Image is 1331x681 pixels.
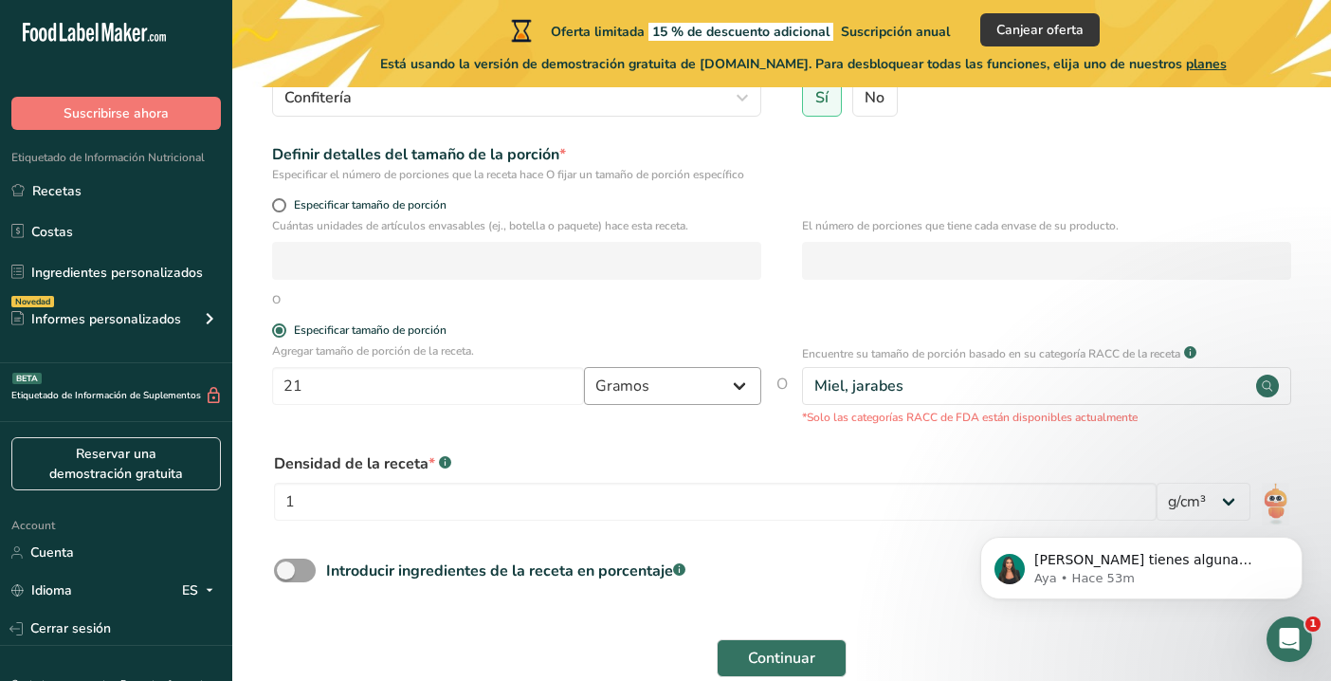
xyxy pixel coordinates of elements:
[717,639,847,677] button: Continuar
[272,143,761,166] div: Definir detalles del tamaño de la porción
[11,437,221,490] a: Reservar una demostración gratuita
[182,580,221,602] div: ES
[272,166,761,183] div: Especificar el número de porciones que la receta hace O fijar un tamaño de porción específico
[802,217,1291,234] p: El número de porciones que tiene cada envase de su producto.
[272,291,281,308] div: O
[776,373,788,426] span: O
[274,483,1157,521] input: Escribe aquí tu densidad
[12,373,42,384] div: BETA
[996,20,1084,40] span: Canjear oferta
[865,88,884,107] span: No
[1262,483,1289,525] img: ai-bot.1dcbe71.gif
[272,79,761,117] button: Confitería
[272,342,761,359] p: Agregar tamaño de porción de la receta.
[1305,617,1321,632] span: 1
[272,367,584,405] input: Escribe aquí el tamaño de la porción
[286,198,447,212] span: Especificar tamaño de porción
[980,13,1100,46] button: Canjear oferta
[64,103,169,123] span: Suscribirse ahora
[11,574,72,607] a: Idioma
[274,452,1157,475] div: Densidad de la receta
[11,296,54,307] div: Novedad
[1267,617,1312,662] iframe: Intercom live chat
[507,19,950,42] div: Oferta limitada
[11,97,221,130] button: Suscribirse ahora
[748,647,815,670] span: Continuar
[802,409,1291,426] p: *Solo las categorías RACC de FDA están disponibles actualmente
[802,345,1180,362] p: Encuentre su tamaño de porción basado en su categoría RACC de la receta
[815,88,829,107] span: Sí
[841,23,950,41] span: Suscripción anual
[952,497,1331,630] iframe: Intercom notifications mensaje
[814,375,903,397] div: Miel, jarabes
[272,217,761,234] p: Cuántas unidades de artículos envasables (ej., botella o paquete) hace esta receta.
[284,86,352,109] span: Confitería
[294,323,447,338] div: Especificar tamaño de porción
[326,560,685,582] div: Introducir ingredientes de la receta en porcentaje
[1186,55,1227,73] span: planes
[648,23,833,41] span: 15 % de descuento adicional
[380,54,1227,74] span: Está usando la versión de demostración gratuita de [DOMAIN_NAME]. Para desbloquear todas las func...
[11,309,181,329] div: Informes personalizados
